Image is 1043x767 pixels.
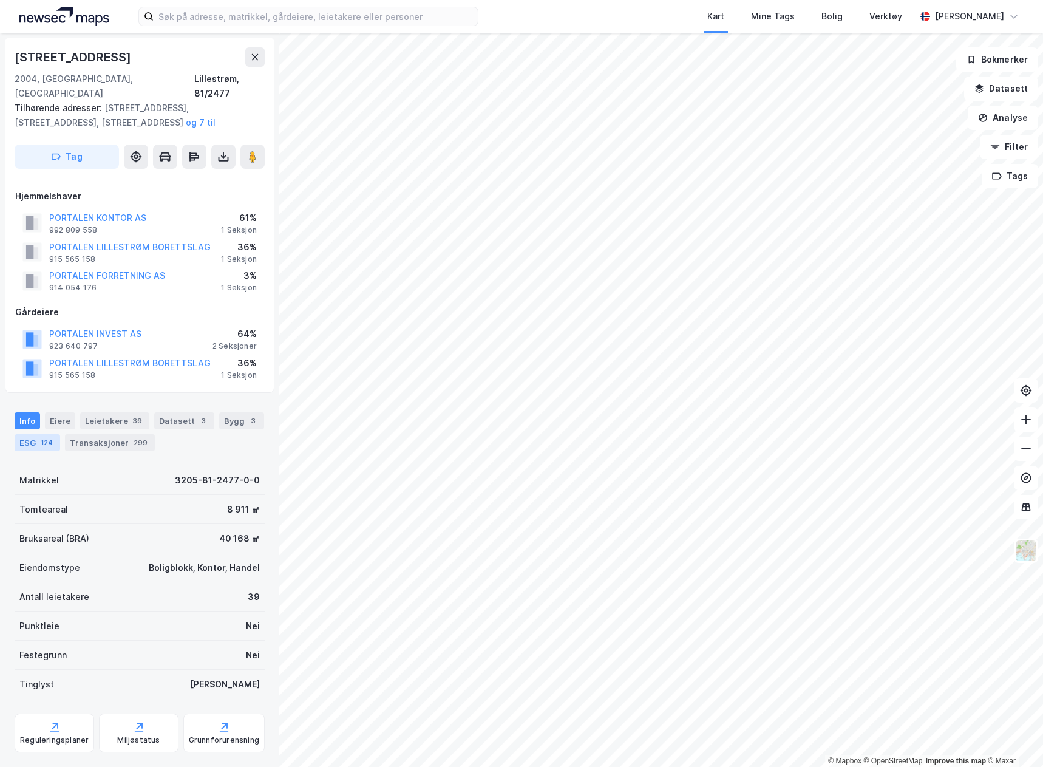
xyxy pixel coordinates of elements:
[19,590,89,604] div: Antall leietakere
[15,145,119,169] button: Tag
[80,412,149,429] div: Leietakere
[221,283,257,293] div: 1 Seksjon
[968,106,1038,130] button: Analyse
[117,735,160,745] div: Miljøstatus
[221,268,257,283] div: 3%
[864,757,923,765] a: OpenStreetMap
[19,677,54,692] div: Tinglyst
[154,7,478,26] input: Søk på adresse, matrikkel, gårdeiere, leietakere eller personer
[15,434,60,451] div: ESG
[19,531,89,546] div: Bruksareal (BRA)
[190,677,260,692] div: [PERSON_NAME]
[19,502,68,517] div: Tomteareal
[15,101,255,130] div: [STREET_ADDRESS], [STREET_ADDRESS], [STREET_ADDRESS]
[935,9,1004,24] div: [PERSON_NAME]
[15,72,194,101] div: 2004, [GEOGRAPHIC_DATA], [GEOGRAPHIC_DATA]
[15,189,264,203] div: Hjemmelshaver
[194,72,265,101] div: Lillestrøm, 81/2477
[821,9,843,24] div: Bolig
[247,415,259,427] div: 3
[828,757,861,765] a: Mapbox
[221,240,257,254] div: 36%
[49,341,98,351] div: 923 640 797
[45,412,75,429] div: Eiere
[221,356,257,370] div: 36%
[49,225,97,235] div: 992 809 558
[982,709,1043,767] iframe: Chat Widget
[154,412,214,429] div: Datasett
[189,735,259,745] div: Grunnforurensning
[19,473,59,488] div: Matrikkel
[227,502,260,517] div: 8 911 ㎡
[221,254,257,264] div: 1 Seksjon
[19,561,80,575] div: Eiendomstype
[19,648,67,663] div: Festegrunn
[964,77,1038,101] button: Datasett
[149,561,260,575] div: Boligblokk, Kontor, Handel
[131,415,144,427] div: 39
[869,9,902,24] div: Verktøy
[956,47,1038,72] button: Bokmerker
[15,103,104,113] span: Tilhørende adresser:
[221,225,257,235] div: 1 Seksjon
[248,590,260,604] div: 39
[49,283,97,293] div: 914 054 176
[15,412,40,429] div: Info
[65,434,155,451] div: Transaksjoner
[246,648,260,663] div: Nei
[19,7,109,26] img: logo.a4113a55bc3d86da70a041830d287a7e.svg
[219,531,260,546] div: 40 168 ㎡
[707,9,724,24] div: Kart
[20,735,89,745] div: Reguleringsplaner
[751,9,795,24] div: Mine Tags
[221,370,257,380] div: 1 Seksjon
[38,437,55,449] div: 124
[49,254,95,264] div: 915 565 158
[49,370,95,380] div: 915 565 158
[19,619,59,633] div: Punktleie
[175,473,260,488] div: 3205-81-2477-0-0
[197,415,209,427] div: 3
[246,619,260,633] div: Nei
[15,305,264,319] div: Gårdeiere
[212,341,257,351] div: 2 Seksjoner
[982,164,1038,188] button: Tags
[15,47,134,67] div: [STREET_ADDRESS]
[219,412,264,429] div: Bygg
[221,211,257,225] div: 61%
[131,437,150,449] div: 299
[212,327,257,341] div: 64%
[1014,539,1038,562] img: Z
[980,135,1038,159] button: Filter
[926,757,986,765] a: Improve this map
